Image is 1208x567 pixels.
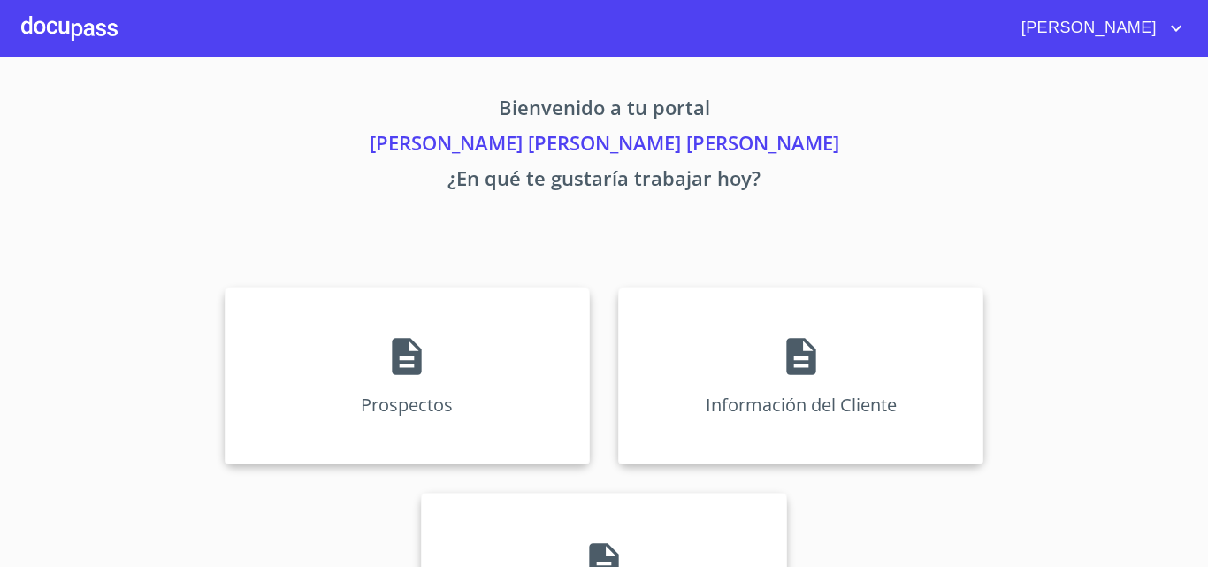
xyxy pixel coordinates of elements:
[1008,14,1166,42] span: [PERSON_NAME]
[1008,14,1187,42] button: account of current user
[59,128,1149,164] p: [PERSON_NAME] [PERSON_NAME] [PERSON_NAME]
[59,93,1149,128] p: Bienvenido a tu portal
[706,393,897,417] p: Información del Cliente
[361,393,453,417] p: Prospectos
[59,164,1149,199] p: ¿En qué te gustaría trabajar hoy?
